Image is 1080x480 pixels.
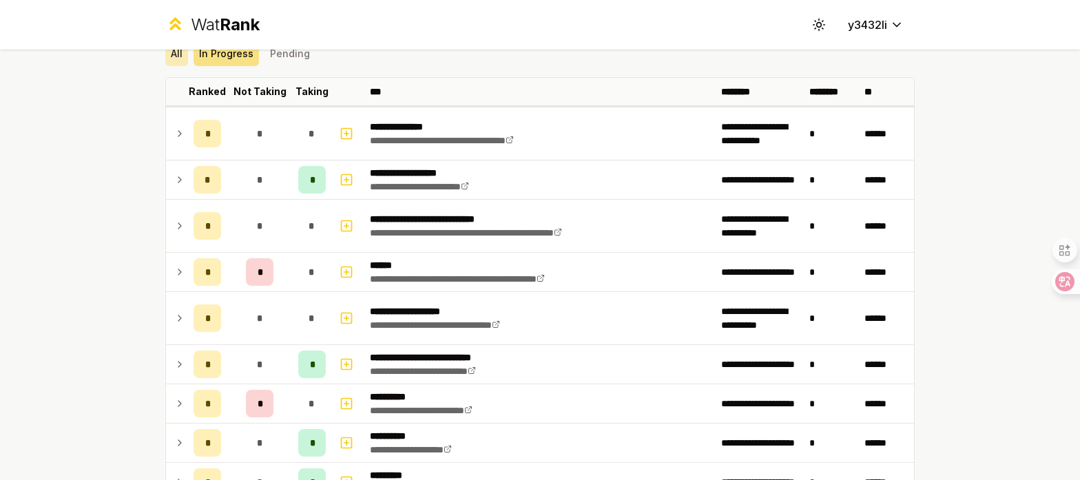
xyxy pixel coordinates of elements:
[264,41,315,66] button: Pending
[165,41,188,66] button: All
[194,41,259,66] button: In Progress
[837,12,915,37] button: y3432li
[165,14,260,36] a: WatRank
[191,14,260,36] div: Wat
[233,85,287,98] p: Not Taking
[295,85,329,98] p: Taking
[220,14,260,34] span: Rank
[848,17,887,33] span: y3432li
[189,85,226,98] p: Ranked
